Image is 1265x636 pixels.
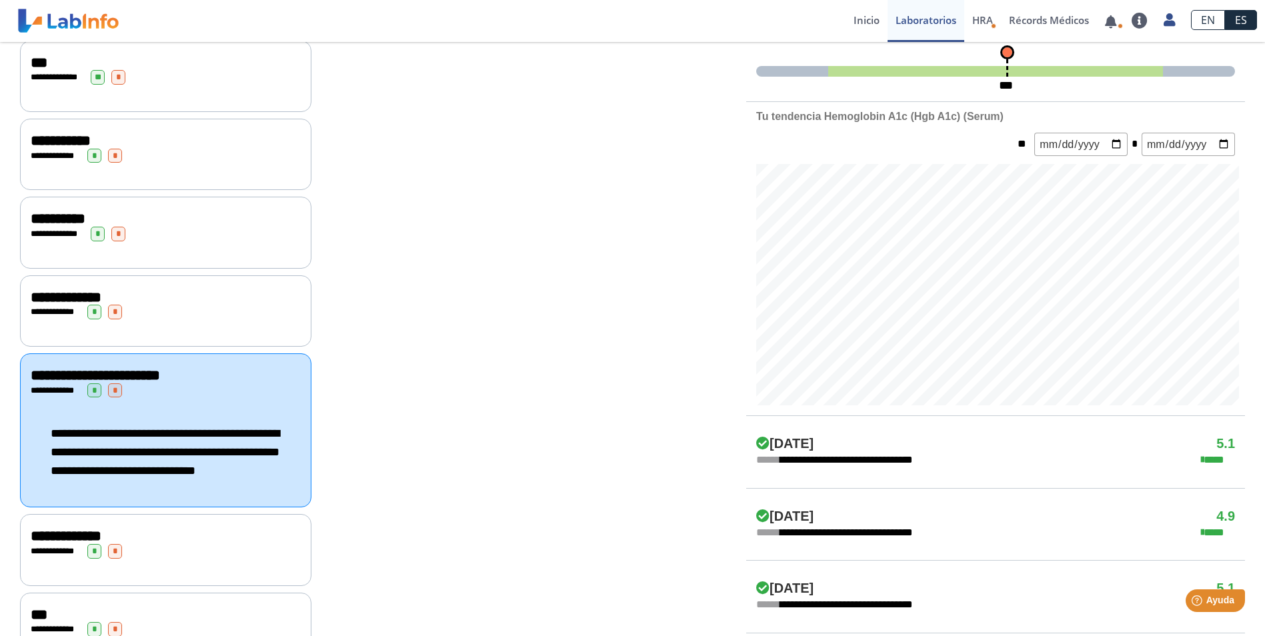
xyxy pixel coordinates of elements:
span: HRA [972,13,993,27]
h4: 4.9 [1216,509,1235,525]
h4: [DATE] [756,509,814,525]
b: Tu tendencia Hemoglobin A1c (Hgb A1c) (Serum) [756,111,1004,122]
h4: [DATE] [756,581,814,597]
input: mm/dd/yyyy [1142,133,1235,156]
h4: [DATE] [756,436,814,452]
h4: 5.1 [1216,436,1235,452]
input: mm/dd/yyyy [1034,133,1128,156]
a: ES [1225,10,1257,30]
h4: 5.1 [1216,581,1235,597]
a: EN [1191,10,1225,30]
iframe: Help widget launcher [1146,584,1250,621]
